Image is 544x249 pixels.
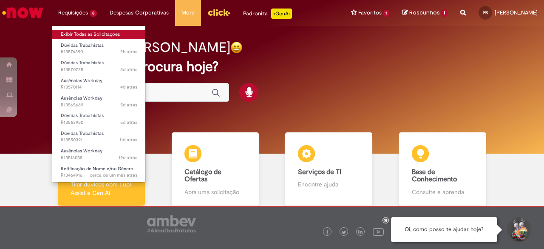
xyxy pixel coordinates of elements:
[52,26,146,183] ul: Requisições
[58,9,88,17] span: Requisições
[409,9,440,17] span: Rascunhos
[61,148,102,154] span: Ausências Workday
[358,230,363,235] img: logo_footer_linkedin.png
[495,9,538,16] span: [PERSON_NAME]
[52,76,146,92] a: Aberto R13570114 : Ausências Workday
[58,59,485,74] h2: O que você procura hoje?
[243,9,292,19] div: Padroniza
[298,180,360,189] p: Encontre ajuda
[61,137,137,143] span: R13550391
[483,10,488,15] span: FB
[61,49,137,55] span: R13576390
[119,137,137,143] span: 11d atrás
[441,9,448,17] span: 1
[412,168,457,184] b: Base de Conhecimento
[119,155,137,161] time: 10/09/2025 15:31:29
[61,112,104,119] span: Dúvidas Trabalhistas
[61,102,137,109] span: R13565669
[90,172,137,178] time: 30/08/2025 11:41:09
[71,180,132,197] p: Tirar dúvidas com Lupi Assist e Gen Ai
[90,10,97,17] span: 8
[61,155,137,161] span: R13516038
[120,66,137,73] span: 3d atrás
[325,230,329,235] img: logo_footer_facebook.png
[181,9,195,17] span: More
[61,42,104,49] span: Dúvidas Trabalhistas
[120,49,137,55] span: 2h atrás
[61,119,137,126] span: R13563950
[61,60,104,66] span: Dúvidas Trabalhistas
[52,94,146,109] a: Aberto R13565669 : Ausências Workday
[373,226,384,237] img: logo_footer_youtube.png
[120,66,137,73] time: 26/09/2025 14:03:31
[184,168,221,184] b: Catálogo de Ofertas
[120,84,137,90] span: 4d atrás
[52,41,146,57] a: Aberto R13576390 : Dúvidas Trabalhistas
[45,132,159,206] a: Tirar dúvidas Tirar dúvidas com Lupi Assist e Gen Ai
[61,130,104,137] span: Dúvidas Trabalhistas
[61,172,137,179] span: R13464916
[61,66,137,73] span: R13570728
[120,119,137,126] span: 5d atrás
[147,215,196,232] img: logo_footer_ambev_rotulo_gray.png
[298,168,341,176] b: Serviços de TI
[120,102,137,108] time: 25/09/2025 10:15:29
[272,132,386,206] a: Serviços de TI Encontre ajuda
[52,164,146,180] a: Aberto R13464916 : Retificação de Nome e/ou Gênero
[61,84,137,91] span: R13570114
[52,146,146,162] a: Aberto R13516038 : Ausências Workday
[119,137,137,143] time: 19/09/2025 12:07:25
[120,102,137,108] span: 5d atrás
[506,217,531,243] button: Iniciar Conversa de Suporte
[391,217,497,242] div: Oi, como posso te ajudar hoje?
[402,9,448,17] a: Rascunhos
[412,188,473,196] p: Consulte e aprenda
[61,166,133,172] span: Retificação de Nome e/ou Gênero
[119,155,137,161] span: 19d atrás
[159,132,272,206] a: Catálogo de Ofertas Abra uma solicitação
[120,49,137,55] time: 29/09/2025 11:57:46
[383,10,390,17] span: 1
[120,84,137,90] time: 26/09/2025 11:27:57
[230,41,243,54] img: happy-face.png
[271,9,292,19] p: +GenAi
[90,172,137,178] span: cerca de um mês atrás
[207,6,230,19] img: click_logo_yellow_360x200.png
[52,129,146,145] a: Aberto R13550391 : Dúvidas Trabalhistas
[61,95,102,101] span: Ausências Workday
[52,30,146,39] a: Exibir Todas as Solicitações
[61,77,102,84] span: Ausências Workday
[184,188,246,196] p: Abra uma solicitação
[110,9,169,17] span: Despesas Corporativas
[52,58,146,74] a: Aberto R13570728 : Dúvidas Trabalhistas
[52,111,146,127] a: Aberto R13563950 : Dúvidas Trabalhistas
[120,119,137,126] time: 24/09/2025 16:16:57
[1,4,45,21] img: ServiceNow
[358,9,382,17] span: Favoritos
[386,132,500,206] a: Base de Conhecimento Consulte e aprenda
[342,230,346,235] img: logo_footer_twitter.png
